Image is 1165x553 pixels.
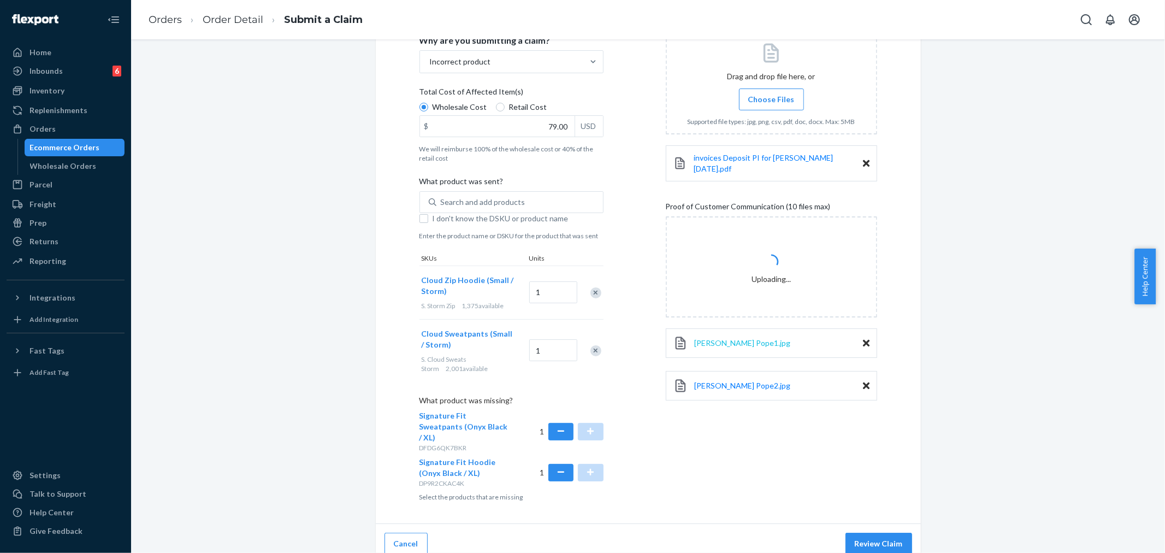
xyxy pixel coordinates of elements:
input: Retail Cost [496,103,505,111]
div: Search and add products [441,197,525,208]
span: 2,001 available [446,364,488,373]
span: S. Storm Zip [422,302,456,310]
a: Order Detail [203,14,263,26]
div: Remove Item [590,345,601,356]
div: Inbounds [29,66,63,77]
div: Fast Tags [29,345,64,356]
a: Inventory [7,82,125,99]
a: Talk to Support [7,485,125,503]
div: Add Fast Tag [29,368,69,377]
span: invoices Deposit PI for [PERSON_NAME] [DATE].pdf [694,153,833,173]
div: Uploading... [752,250,791,285]
input: $USD [420,116,575,137]
a: Add Integration [7,311,125,328]
span: Wholesale Cost [433,102,487,113]
a: Settings [7,467,125,484]
button: Fast Tags [7,342,125,360]
a: Orders [7,120,125,138]
div: Units [527,254,576,265]
div: Orders [29,123,56,134]
span: Cloud Zip Hoodie (Small / Storm) [422,275,514,296]
a: Add Fast Tag [7,364,125,381]
a: Parcel [7,176,125,193]
input: Wholesale Cost [419,103,428,111]
a: Inbounds6 [7,62,125,80]
span: S. Cloud Sweats Storm [422,355,467,373]
a: Orders [149,14,182,26]
div: Reporting [29,256,66,267]
div: Talk to Support [29,489,86,499]
div: Settings [29,470,61,481]
button: Close Navigation [103,9,125,31]
a: Prep [7,214,125,232]
button: Open Search Box [1075,9,1097,31]
div: Help Center [29,507,74,518]
div: $ [420,116,433,137]
a: Submit a Claim [284,14,363,26]
span: Retail Cost [509,102,547,113]
p: What product was missing? [419,395,604,410]
a: invoices Deposit PI for [PERSON_NAME] [DATE].pdf [694,152,863,174]
button: Open notifications [1099,9,1121,31]
div: Ecommerce Orders [30,142,100,153]
div: 6 [113,66,121,77]
ol: breadcrumbs [140,4,371,36]
div: Replenishments [29,105,87,116]
span: Signature Fit Hoodie (Onyx Black / XL) [419,457,496,478]
span: Proof of Customer Communication (10 files max) [666,201,831,216]
a: Help Center [7,504,125,521]
p: DP9R2CKAC4K [419,479,512,488]
input: Quantity [529,339,577,361]
a: Replenishments [7,102,125,119]
a: Freight [7,196,125,213]
p: DFDG6QK7BKR [419,443,512,452]
a: Returns [7,233,125,250]
span: Cloud Sweatpants (Small / Storm) [422,329,513,349]
p: We will reimburse 100% of the wholesale cost or 40% of the retail cost [419,144,604,163]
div: SKUs [419,254,527,265]
div: Remove Item [590,287,601,298]
div: Parcel [29,179,52,190]
a: [PERSON_NAME] Pope2.jpg [695,380,791,391]
a: Ecommerce Orders [25,139,125,156]
p: Select the products that are missing [419,492,604,502]
div: 1 [540,410,604,452]
div: Add Integration [29,315,78,324]
span: [PERSON_NAME] Pope1.jpg [695,338,791,348]
a: Reporting [7,252,125,270]
div: Inventory [29,85,64,96]
div: Incorrect product [430,56,491,67]
div: Freight [29,199,56,210]
img: Flexport logo [12,14,58,25]
a: Wholesale Orders [25,157,125,175]
button: Give Feedback [7,522,125,540]
a: Home [7,44,125,61]
p: Enter the product name or DSKU for the product that was sent [419,231,604,240]
a: [PERSON_NAME] Pope1.jpg [695,338,791,349]
div: Give Feedback [29,526,82,537]
input: I don't know the DSKU or product name [419,214,428,223]
div: Prep [29,217,46,228]
button: Cloud Sweatpants (Small / Storm) [422,328,516,350]
button: Integrations [7,289,125,307]
div: Returns [29,236,58,247]
input: Quantity [529,281,577,303]
div: Wholesale Orders [30,161,97,172]
span: Total Cost of Affected Item(s) [419,86,524,102]
span: Choose Files [748,94,795,105]
p: Why are you submitting a claim? [419,35,551,46]
button: Help Center [1134,249,1156,304]
span: What product was sent? [419,176,504,191]
div: USD [575,116,603,137]
span: [PERSON_NAME] Pope2.jpg [695,381,791,390]
span: I don't know the DSKU or product name [433,213,604,224]
span: Signature Fit Sweatpants (Onyx Black / XL) [419,411,508,442]
button: Open account menu [1123,9,1145,31]
button: Cloud Zip Hoodie (Small / Storm) [422,275,516,297]
div: Integrations [29,292,75,303]
div: 1 [540,457,604,488]
div: Home [29,47,51,58]
span: 1,375 available [462,302,504,310]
